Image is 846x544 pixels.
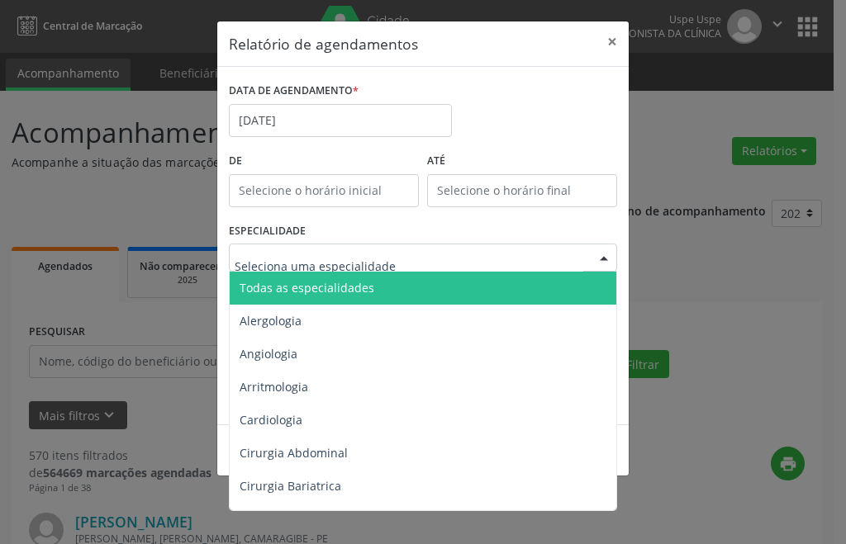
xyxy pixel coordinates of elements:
[240,280,374,296] span: Todas as especialidades
[240,478,341,494] span: Cirurgia Bariatrica
[240,313,302,329] span: Alergologia
[229,149,419,174] label: De
[235,249,583,282] input: Seleciona uma especialidade
[427,149,617,174] label: ATÉ
[240,412,302,428] span: Cardiologia
[240,445,348,461] span: Cirurgia Abdominal
[229,219,306,244] label: ESPECIALIDADE
[240,346,297,362] span: Angiologia
[596,21,629,62] button: Close
[229,78,359,104] label: DATA DE AGENDAMENTO
[229,104,452,137] input: Selecione uma data ou intervalo
[229,33,418,54] h5: Relatório de agendamentos
[229,174,419,207] input: Selecione o horário inicial
[427,174,617,207] input: Selecione o horário final
[240,379,308,395] span: Arritmologia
